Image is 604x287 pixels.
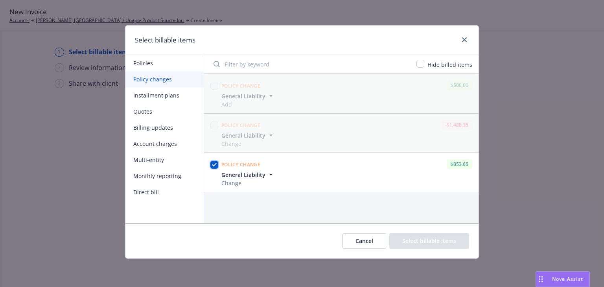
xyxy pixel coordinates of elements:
[221,92,275,100] button: General Liability
[427,61,472,68] span: Hide billed items
[221,131,265,140] span: General Liability
[447,159,472,169] div: $853.66
[552,276,583,282] span: Nova Assist
[221,131,275,140] button: General Liability
[221,122,260,129] span: Policy change
[204,114,479,153] span: Policy change-$1,488.35General LiabilityChange
[125,55,204,71] button: Policies
[221,171,275,179] button: General Liability
[221,83,260,89] span: Policy change
[125,136,204,152] button: Account charges
[221,100,275,109] span: Add
[343,233,386,249] button: Cancel
[125,168,204,184] button: Monthly reporting
[536,271,590,287] button: Nova Assist
[125,103,204,120] button: Quotes
[125,152,204,168] button: Multi-entity
[221,161,260,168] span: Policy change
[441,120,472,130] div: -$1,488.35
[125,71,204,87] button: Policy changes
[447,80,472,90] div: $500.00
[221,171,265,179] span: General Liability
[204,74,479,113] span: Policy change$500.00General LiabilityAdd
[536,272,546,287] div: Drag to move
[221,92,265,100] span: General Liability
[135,35,195,45] h1: Select billable items
[125,184,204,200] button: Direct bill
[209,56,412,72] input: Filter by keyword
[125,87,204,103] button: Installment plans
[125,120,204,136] button: Billing updates
[460,35,469,44] a: close
[221,140,275,148] span: Change
[221,179,275,187] span: Change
